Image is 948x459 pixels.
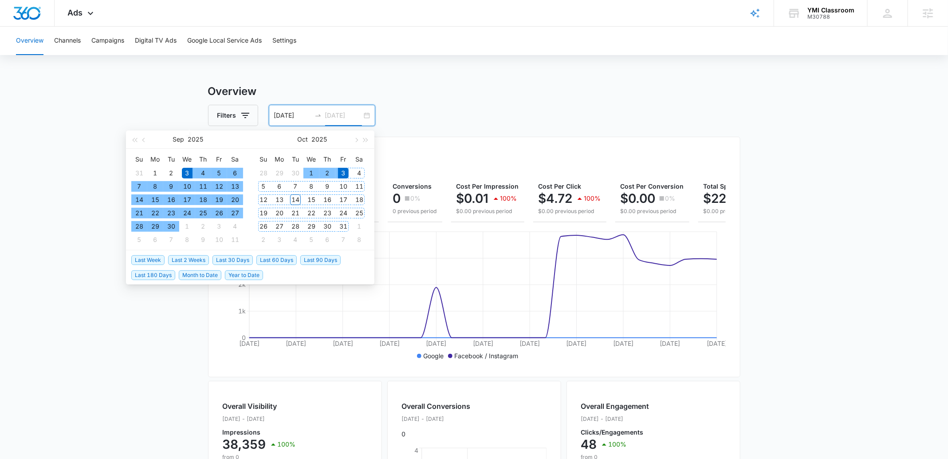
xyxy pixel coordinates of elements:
div: 10 [182,181,193,192]
input: Start date [274,111,311,120]
td: 2025-09-29 [147,220,163,233]
div: 22 [306,208,317,218]
div: 21 [290,208,301,218]
span: Year to Date [225,270,263,280]
th: We [303,152,319,166]
span: Conversions [393,182,432,190]
button: Digital TV Ads [135,27,177,55]
td: 2025-09-15 [147,193,163,206]
span: Cost Per Conversion [621,182,684,190]
div: 4 [230,221,240,232]
div: 6 [230,168,240,178]
div: 1 [182,221,193,232]
div: 23 [322,208,333,218]
div: 5 [306,234,317,245]
div: 4 [198,168,208,178]
td: 2025-10-23 [319,206,335,220]
tspan: [DATE] [332,340,353,347]
p: $4.72 [539,191,573,206]
div: 11 [230,234,240,245]
td: 2025-09-18 [195,193,211,206]
tspan: 2k [238,281,245,288]
tspan: 1k [238,307,245,315]
div: 3 [338,168,349,178]
td: 2025-10-04 [227,220,243,233]
th: Fr [211,152,227,166]
span: Last 90 Days [300,255,341,265]
th: Th [195,152,211,166]
div: 8 [150,181,161,192]
div: 30 [290,168,301,178]
div: 24 [182,208,193,218]
td: 2025-10-10 [211,233,227,246]
span: to [315,112,322,119]
td: 2025-09-25 [195,206,211,220]
div: 18 [354,194,365,205]
div: 31 [338,221,349,232]
button: Sep [173,131,185,148]
div: 3 [182,168,193,178]
td: 2025-10-14 [287,193,303,206]
th: Mo [147,152,163,166]
tspan: [DATE] [239,340,259,347]
p: [DATE] - [DATE] [581,415,649,423]
p: 100% [278,441,296,447]
tspan: [DATE] [379,340,400,347]
div: 17 [338,194,349,205]
p: 0% [411,195,421,202]
div: 14 [290,194,301,205]
div: 25 [198,208,208,218]
td: 2025-10-11 [227,233,243,246]
div: 15 [306,194,317,205]
span: Ads [68,8,83,17]
td: 2025-09-16 [163,193,179,206]
div: 20 [274,208,285,218]
div: 9 [166,181,177,192]
div: 24 [338,208,349,218]
td: 2025-09-20 [227,193,243,206]
div: 23 [166,208,177,218]
button: Settings [272,27,296,55]
p: $226.69 [704,191,754,206]
td: 2025-10-08 [179,233,195,246]
td: 2025-10-06 [271,180,287,193]
td: 2025-10-05 [131,233,147,246]
td: 2025-10-08 [303,180,319,193]
button: Google Local Service Ads [187,27,262,55]
td: 2025-09-21 [131,206,147,220]
div: 30 [322,221,333,232]
button: 2025 [312,131,327,148]
span: Last 30 Days [212,255,253,265]
button: Overview [16,27,43,55]
td: 2025-10-24 [335,206,351,220]
div: 2 [258,234,269,245]
td: 2025-09-26 [211,206,227,220]
div: 1 [306,168,317,178]
td: 2025-10-26 [256,220,271,233]
td: 2025-10-03 [211,220,227,233]
td: 2025-10-07 [163,233,179,246]
td: 2025-10-13 [271,193,287,206]
th: We [179,152,195,166]
tspan: [DATE] [660,340,680,347]
div: 7 [166,234,177,245]
td: 2025-10-22 [303,206,319,220]
td: 2025-09-05 [211,166,227,180]
td: 2025-11-05 [303,233,319,246]
td: 2025-10-11 [351,180,367,193]
td: 2025-10-17 [335,193,351,206]
div: 18 [198,194,208,205]
p: $0.00 [621,191,656,206]
td: 2025-09-27 [227,206,243,220]
div: 3 [274,234,285,245]
td: 2025-10-01 [179,220,195,233]
td: 2025-09-24 [179,206,195,220]
td: 2025-10-21 [287,206,303,220]
td: 2025-11-04 [287,233,303,246]
div: 1 [150,168,161,178]
div: 21 [134,208,145,218]
tspan: [DATE] [566,340,586,347]
div: 14 [134,194,145,205]
td: 2025-09-17 [179,193,195,206]
td: 2025-09-22 [147,206,163,220]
